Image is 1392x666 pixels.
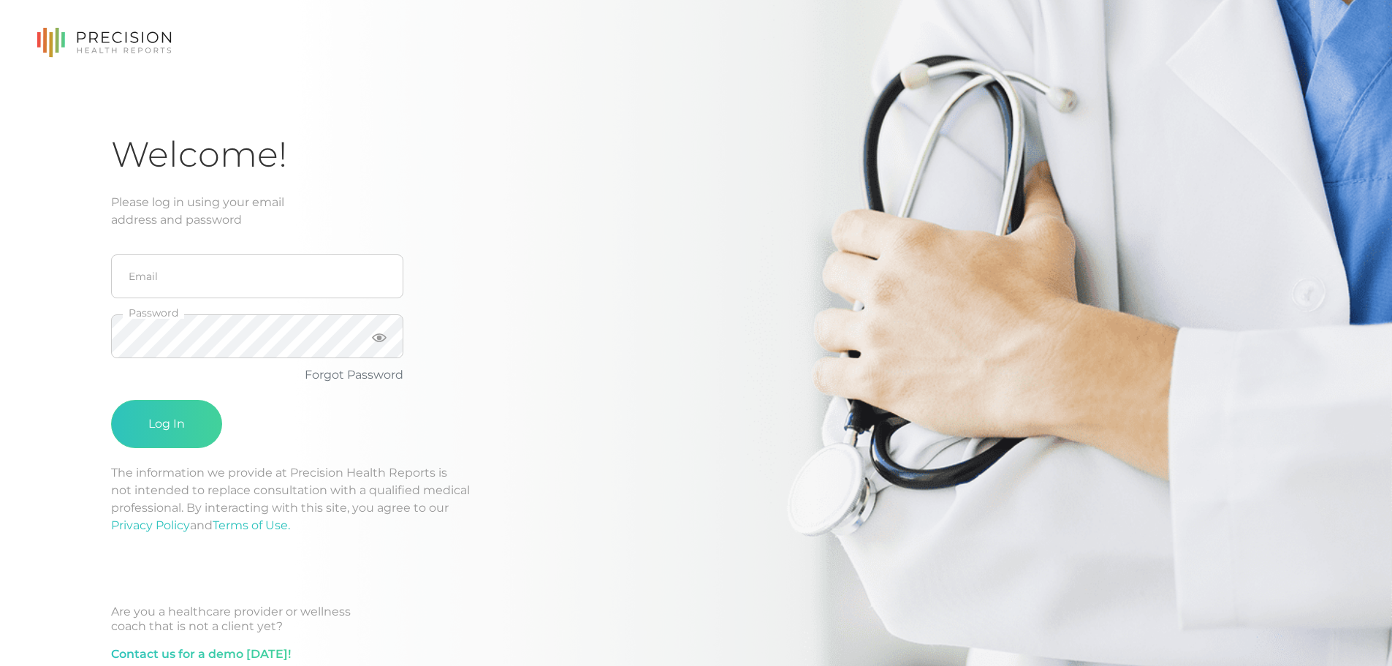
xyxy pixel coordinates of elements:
div: Please log in using your email address and password [111,194,1281,229]
a: Forgot Password [305,368,403,382]
h1: Welcome! [111,133,1281,176]
p: The information we provide at Precision Health Reports is not intended to replace consultation wi... [111,464,1281,534]
input: Email [111,254,403,298]
a: Contact us for a demo [DATE]! [111,646,291,663]
button: Log In [111,400,222,448]
a: Terms of Use. [213,518,290,532]
div: Are you a healthcare provider or wellness coach that is not a client yet? [111,605,1281,634]
a: Privacy Policy [111,518,190,532]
